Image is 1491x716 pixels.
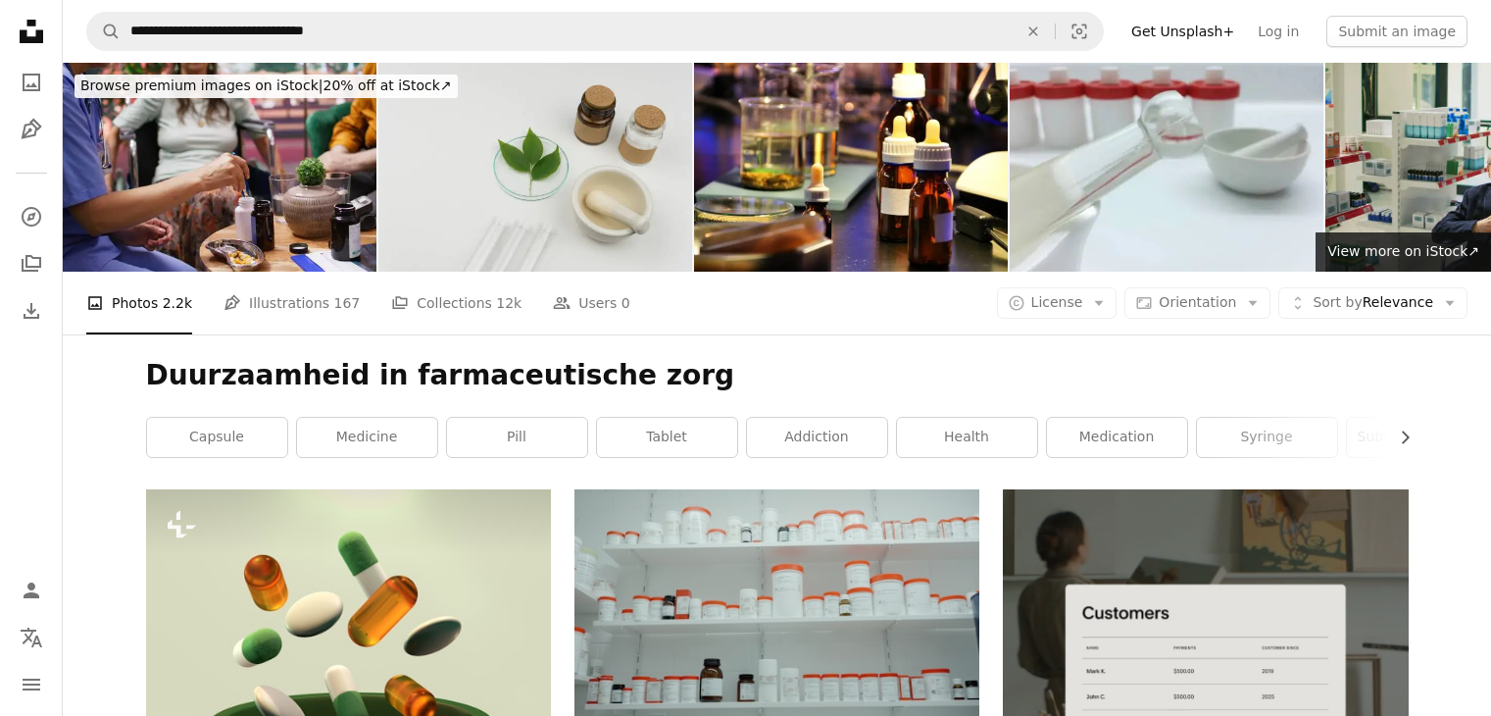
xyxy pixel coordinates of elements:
[297,418,437,457] a: medicine
[1197,418,1337,457] a: syringe
[63,63,376,272] img: Social caregiver separating the medicaments and supplements pills
[694,63,1008,272] img: Test tubes and pots in a laboratory in Spain
[496,292,522,314] span: 12k
[146,642,551,660] a: A jar filled with pills flying out of it
[1326,16,1467,47] button: Submit an image
[63,63,470,110] a: Browse premium images on iStock|20% off at iStock↗
[1387,418,1409,457] button: scroll list to the right
[12,291,51,331] a: Download History
[334,292,361,314] span: 167
[12,618,51,657] button: Language
[12,665,51,704] button: Menu
[12,571,51,610] a: Log in / Sign up
[553,272,630,334] a: Users 0
[147,418,287,457] a: capsule
[1278,287,1467,319] button: Sort byRelevance
[12,244,51,283] a: Collections
[87,13,121,50] button: Search Unsplash
[80,77,452,93] span: 20% off at iStock ↗
[1031,294,1083,310] span: License
[1159,294,1236,310] span: Orientation
[224,272,360,334] a: Illustrations 167
[1124,287,1270,319] button: Orientation
[1313,293,1433,313] span: Relevance
[1012,13,1055,50] button: Clear
[997,287,1118,319] button: License
[391,272,522,334] a: Collections 12k
[378,63,692,272] img: the organic green leaves in petri dish with a mortar and pestle
[1313,294,1362,310] span: Sort by
[1316,232,1491,272] a: View more on iStock↗
[86,12,1104,51] form: Find visuals sitewide
[574,594,979,612] a: a shelf filled with lots of white and orange medicine bottles
[597,418,737,457] a: tablet
[1056,13,1103,50] button: Visual search
[897,418,1037,457] a: health
[1327,243,1479,259] span: View more on iStock ↗
[12,197,51,236] a: Explore
[447,418,587,457] a: pill
[146,358,1409,393] h1: Duurzaamheid in farmaceutische zorg
[1347,418,1487,457] a: substance abuse
[1246,16,1311,47] a: Log in
[621,292,630,314] span: 0
[1119,16,1246,47] a: Get Unsplash+
[12,110,51,149] a: Illustrations
[1047,418,1187,457] a: medication
[1010,63,1323,272] img: Mortars and containers for ointments
[80,77,323,93] span: Browse premium images on iStock |
[12,63,51,102] a: Photos
[747,418,887,457] a: addiction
